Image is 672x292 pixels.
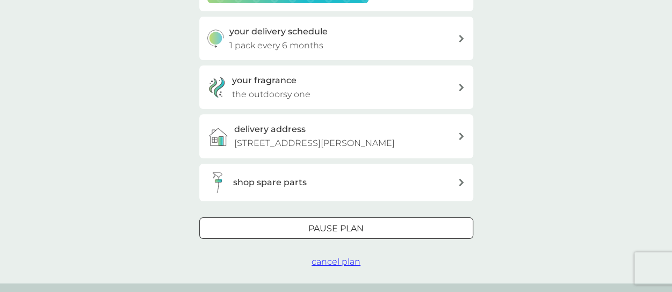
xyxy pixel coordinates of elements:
p: 1 pack every 6 months [229,39,323,53]
p: Pause plan [308,222,364,236]
p: [STREET_ADDRESS][PERSON_NAME] [234,136,395,150]
a: your fragrancethe outdoorsy one [199,65,473,109]
button: shop spare parts [199,164,473,201]
button: cancel plan [312,255,360,269]
p: the outdoorsy one [232,87,310,101]
button: Pause plan [199,217,473,239]
a: delivery address[STREET_ADDRESS][PERSON_NAME] [199,114,473,158]
h3: shop spare parts [233,176,307,189]
span: cancel plan [312,257,360,267]
h3: your delivery schedule [229,25,328,39]
button: your delivery schedule1 pack every 6 months [199,17,473,60]
h3: your fragrance [232,74,297,87]
h3: delivery address [234,122,306,136]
